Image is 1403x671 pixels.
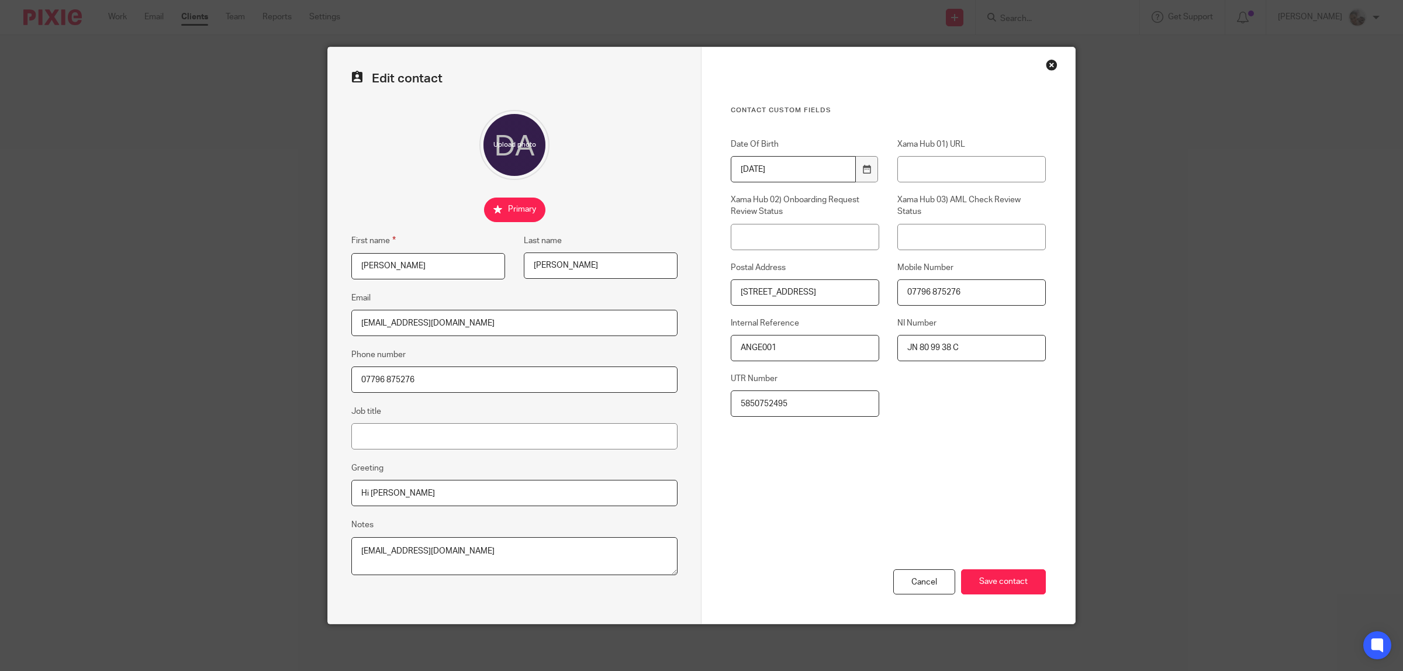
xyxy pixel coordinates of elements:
h2: Edit contact [351,71,678,87]
input: e.g. Dear Mrs. Appleseed or Hi Sam [351,480,678,506]
div: Cancel [893,569,955,594]
label: First name [351,234,396,247]
h3: Contact Custom fields [731,106,1046,115]
label: Job title [351,406,381,417]
label: Greeting [351,462,383,474]
label: NI Number [897,317,1046,329]
label: Postal Address [731,262,879,274]
label: Last name [524,235,562,247]
label: Phone number [351,349,406,361]
label: Date Of Birth [731,139,879,150]
label: UTR Number [731,373,879,385]
input: YYYY-MM-DD [731,156,856,182]
label: Internal Reference [731,317,879,329]
label: Xama Hub 03) AML Check Review Status [897,194,1046,218]
label: Mobile Number [897,262,1046,274]
textarea: [EMAIL_ADDRESS][DOMAIN_NAME] [351,537,678,576]
label: Xama Hub 02) Onboarding Request Review Status [731,194,879,218]
label: Xama Hub 01) URL [897,139,1046,150]
input: Save contact [961,569,1046,594]
label: Email [351,292,371,304]
label: Notes [351,519,374,531]
div: Close this dialog window [1046,59,1058,71]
